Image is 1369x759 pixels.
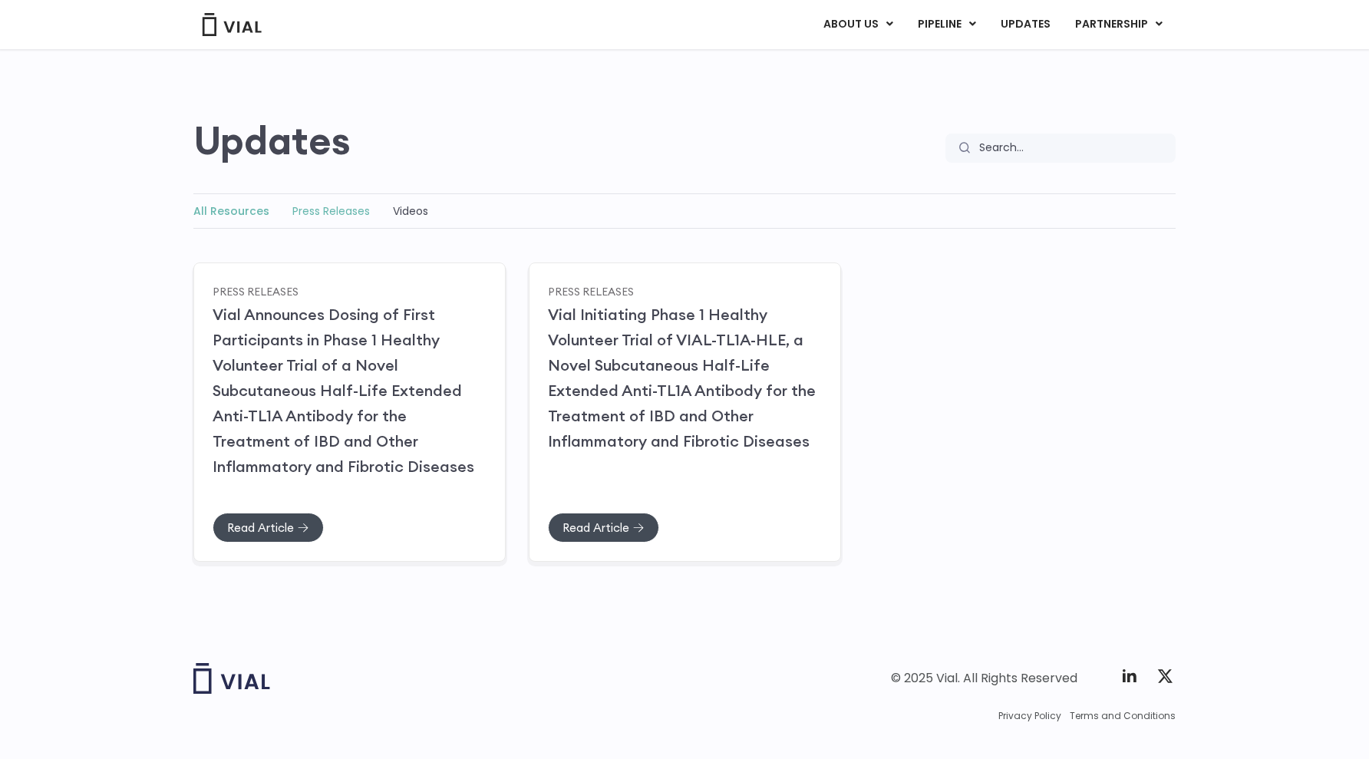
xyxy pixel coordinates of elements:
span: Read Article [562,522,629,533]
span: Read Article [227,522,294,533]
a: Read Article [213,513,324,543]
a: UPDATES [988,12,1062,38]
input: Search... [969,134,1176,163]
a: All Resources [193,203,269,219]
a: Vial Announces Dosing of First Participants in Phase 1 Healthy Volunteer Trial of a Novel Subcuta... [213,305,474,476]
a: Press Releases [548,284,634,298]
a: Read Article [548,513,659,543]
div: © 2025 Vial. All Rights Reserved [891,670,1077,687]
a: PIPELINEMenu Toggle [906,12,988,38]
a: PARTNERSHIPMenu Toggle [1063,12,1175,38]
a: Press Releases [292,203,370,219]
img: Vial Logo [201,13,262,36]
a: Videos [393,203,428,219]
a: ABOUT USMenu Toggle [811,12,905,38]
h2: Updates [193,118,351,163]
a: Press Releases [213,284,299,298]
a: Privacy Policy [998,709,1061,723]
a: Vial Initiating Phase 1 Healthy Volunteer Trial of VIAL-TL1A-HLE, a Novel Subcutaneous Half-Life ... [548,305,816,450]
a: Terms and Conditions [1070,709,1176,723]
img: Vial logo wih "Vial" spelled out [193,663,270,694]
